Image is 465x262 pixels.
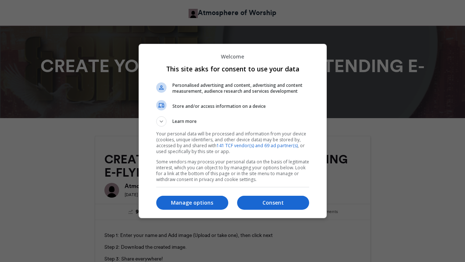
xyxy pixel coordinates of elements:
[156,199,228,206] p: Manage options
[237,196,309,210] button: Consent
[237,199,309,206] p: Consent
[139,44,327,218] div: This site asks for consent to use your data
[172,118,197,127] span: Learn more
[172,103,309,109] span: Store and/or access information on a device
[156,131,309,155] p: Your personal data will be processed and information from your device (cookies, unique identifier...
[156,196,228,210] button: Manage options
[156,53,309,60] p: Welcome
[172,82,309,94] span: Personalised advertising and content, advertising and content measurement, audience research and ...
[156,116,309,127] button: Learn more
[217,142,298,149] a: 141 TCF vendor(s) and 69 ad partner(s)
[156,159,309,183] p: Some vendors may process your personal data on the basis of legitimate interest, which you can ob...
[156,64,309,73] h1: This site asks for consent to use your data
